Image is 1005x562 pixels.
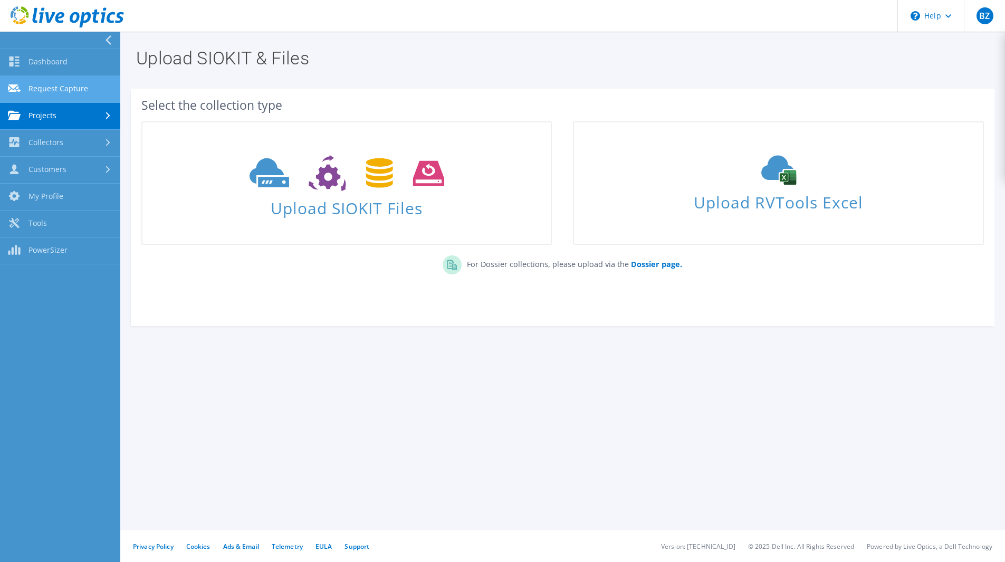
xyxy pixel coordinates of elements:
a: Upload SIOKIT Files [141,121,552,245]
p: For Dossier collections, please upload via the [462,255,682,270]
a: Upload RVTools Excel [573,121,983,245]
span: BZ [977,7,993,24]
li: Powered by Live Optics, a Dell Technology [867,542,992,551]
span: Upload RVTools Excel [574,188,982,211]
h1: Upload SIOKIT & Files [136,49,984,67]
a: EULA [315,542,332,551]
a: Ads & Email [223,542,259,551]
span: Upload SIOKIT Files [142,194,551,216]
a: Cookies [186,542,210,551]
div: Select the collection type [141,99,984,111]
a: Privacy Policy [133,542,174,551]
li: © 2025 Dell Inc. All Rights Reserved [748,542,854,551]
a: Telemetry [272,542,303,551]
svg: \n [911,11,920,21]
a: Dossier page. [629,259,682,269]
li: Version: [TECHNICAL_ID] [661,542,735,551]
b: Dossier page. [631,259,682,269]
a: Support [344,542,369,551]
